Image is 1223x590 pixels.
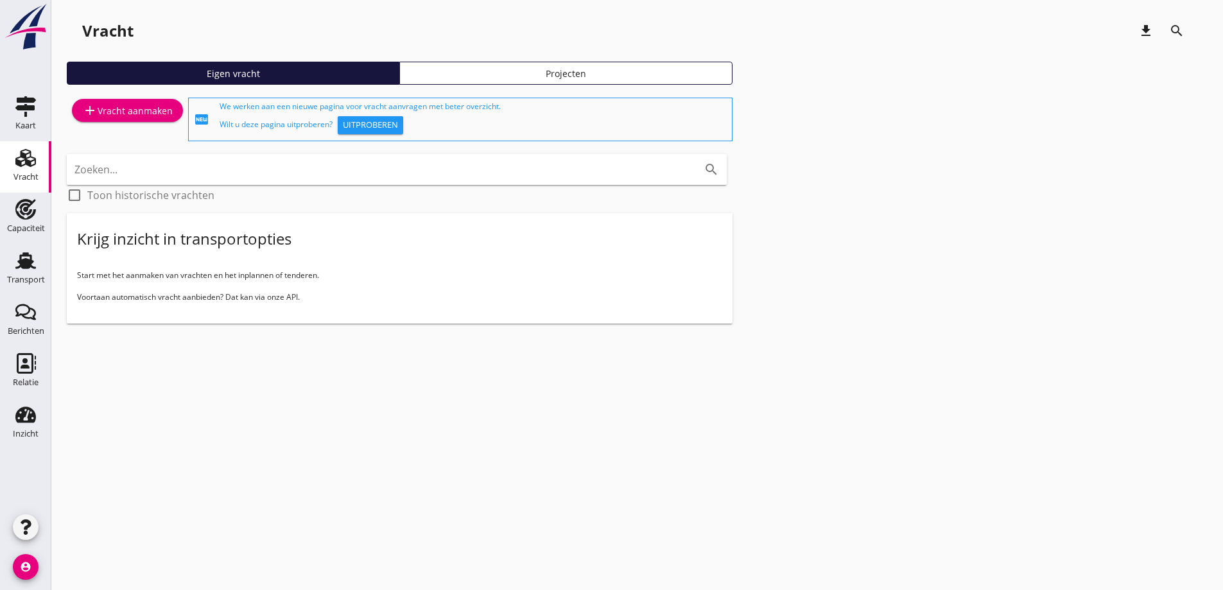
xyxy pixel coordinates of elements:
div: Berichten [8,327,44,335]
a: Projecten [399,62,732,85]
div: Inzicht [13,429,39,438]
a: Eigen vracht [67,62,399,85]
img: logo-small.a267ee39.svg [3,3,49,51]
button: Uitproberen [338,116,403,134]
i: download [1138,23,1154,39]
div: Transport [7,275,45,284]
div: Capaciteit [7,224,45,232]
i: search [1169,23,1184,39]
div: Vracht [82,21,134,41]
p: Start met het aanmaken van vrachten en het inplannen of tenderen. [77,270,722,281]
div: Kaart [15,121,36,130]
p: Voortaan automatisch vracht aanbieden? Dat kan via onze API. [77,291,722,303]
div: Projecten [405,67,726,80]
div: We werken aan een nieuwe pagina voor vracht aanvragen met beter overzicht. Wilt u deze pagina uit... [220,101,727,138]
label: Toon historische vrachten [87,189,214,202]
div: Eigen vracht [73,67,394,80]
i: add [82,103,98,118]
i: account_circle [13,554,39,580]
div: Vracht [13,173,39,181]
div: Uitproberen [343,119,398,132]
i: fiber_new [194,112,209,127]
div: Vracht aanmaken [82,103,173,118]
a: Vracht aanmaken [72,99,183,122]
div: Krijg inzicht in transportopties [77,229,291,249]
input: Zoeken... [74,159,683,180]
div: Relatie [13,378,39,386]
i: search [704,162,719,177]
